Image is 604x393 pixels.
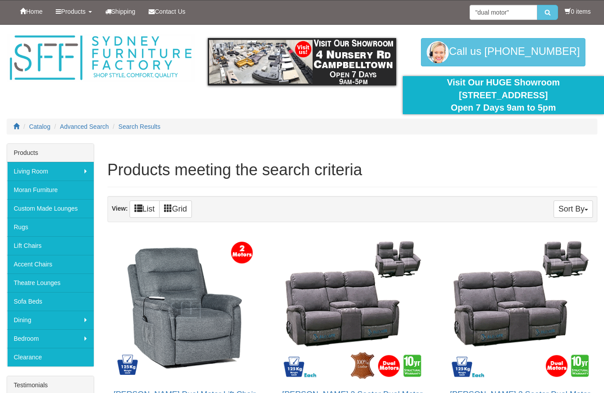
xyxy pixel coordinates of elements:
button: Sort By [554,200,593,218]
div: Products [7,144,94,162]
a: Bedroom [7,329,94,348]
h1: Products meeting the search criteria [107,161,597,179]
a: Advanced Search [60,123,109,130]
strong: View: [112,205,128,212]
li: 0 items [565,7,591,16]
span: Shipping [111,8,136,15]
a: Catalog [29,123,50,130]
a: Sofa Beds [7,292,94,311]
a: Search Results [119,123,161,130]
a: Clearance [7,348,94,366]
span: Home [26,8,42,15]
a: Moran Furniture [7,181,94,199]
img: Dalton 2 Seater Dual Motor Electric Lift Chairs in 100% Leather [280,236,424,381]
a: Grid [159,200,192,218]
img: Dalton 2 Seater Dual Motor Electric Lift Chairs in Fabric [448,236,593,381]
a: Dining [7,311,94,329]
span: Products [61,8,85,15]
a: Home [13,0,49,23]
a: Custom Made Lounges [7,199,94,218]
a: Living Room [7,162,94,181]
span: Contact Us [155,8,185,15]
a: Products [49,0,98,23]
a: List [130,200,160,218]
a: Accent Chairs [7,255,94,274]
div: Visit Our HUGE Showroom [STREET_ADDRESS] Open 7 Days 9am to 5pm [409,76,597,114]
img: Sydney Furniture Factory [7,34,195,82]
img: Bristow Dual Motor Lift Chair in Fabric [112,236,257,381]
a: Rugs [7,218,94,236]
a: Contact Us [142,0,192,23]
input: Site search [470,5,537,20]
a: Theatre Lounges [7,274,94,292]
a: Lift Chairs [7,236,94,255]
img: showroom.gif [208,38,396,85]
a: Shipping [99,0,142,23]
